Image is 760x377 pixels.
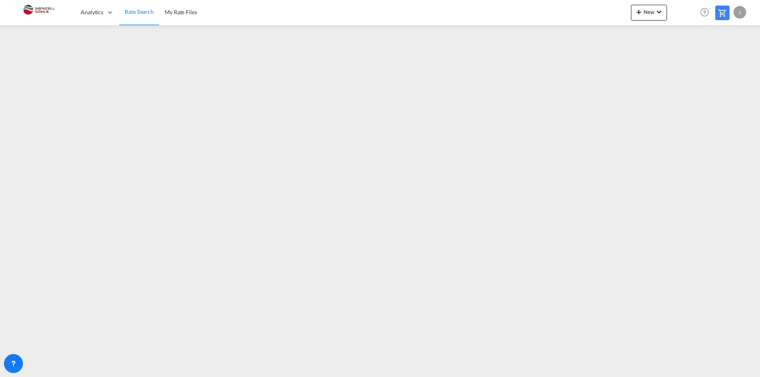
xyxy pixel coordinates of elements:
[631,5,667,21] button: icon-plus 400-fgNewicon-chevron-down
[698,6,711,19] span: Help
[733,6,746,19] div: J
[634,7,644,17] md-icon: icon-plus 400-fg
[12,4,65,21] img: 5c2b1670644e11efba44c1e626d722bd.JPG
[125,8,154,15] span: Rate Search
[654,7,664,17] md-icon: icon-chevron-down
[634,9,664,15] span: New
[698,6,715,20] div: Help
[81,8,103,16] span: Analytics
[165,9,197,15] span: My Rate Files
